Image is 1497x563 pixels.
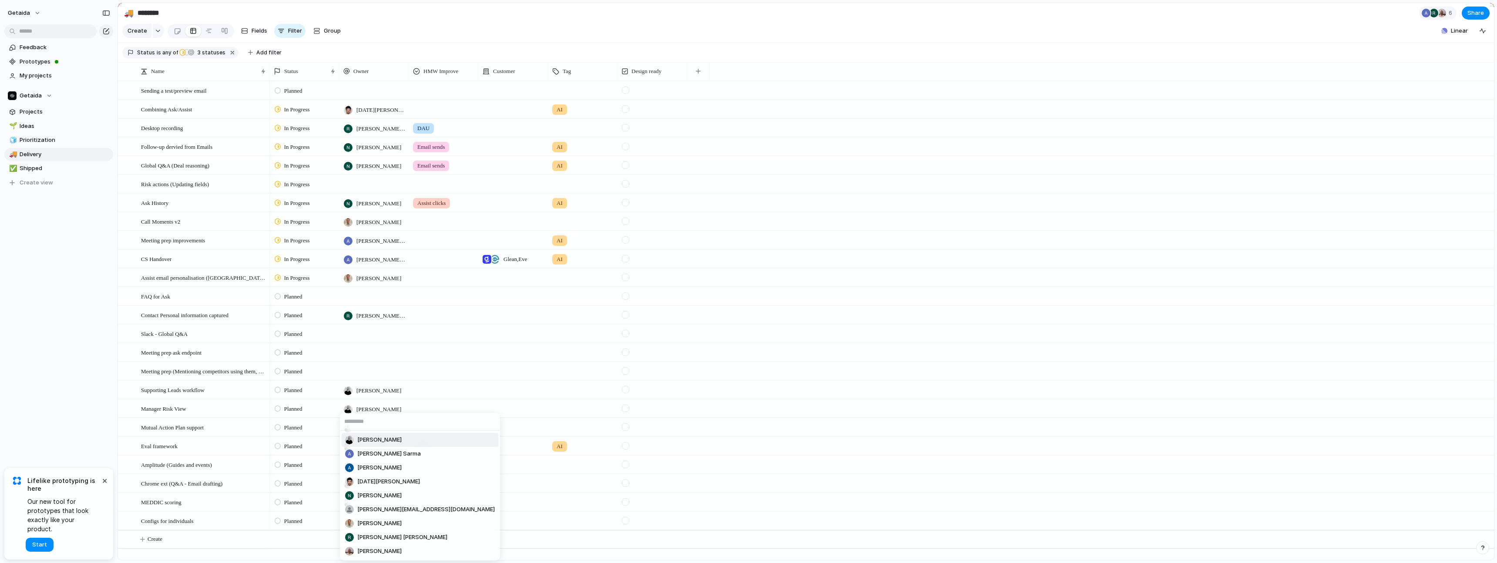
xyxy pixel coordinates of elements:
span: [PERSON_NAME][EMAIL_ADDRESS][DOMAIN_NAME] [357,505,495,514]
span: [DATE][PERSON_NAME] [357,477,420,486]
span: [PERSON_NAME] [357,519,402,528]
span: [PERSON_NAME] [357,547,402,556]
span: [PERSON_NAME] [357,463,402,472]
span: [PERSON_NAME] [357,491,402,500]
span: [PERSON_NAME] [357,436,402,444]
span: [PERSON_NAME] [PERSON_NAME] [357,533,447,542]
span: [PERSON_NAME] Sarma [357,449,421,458]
